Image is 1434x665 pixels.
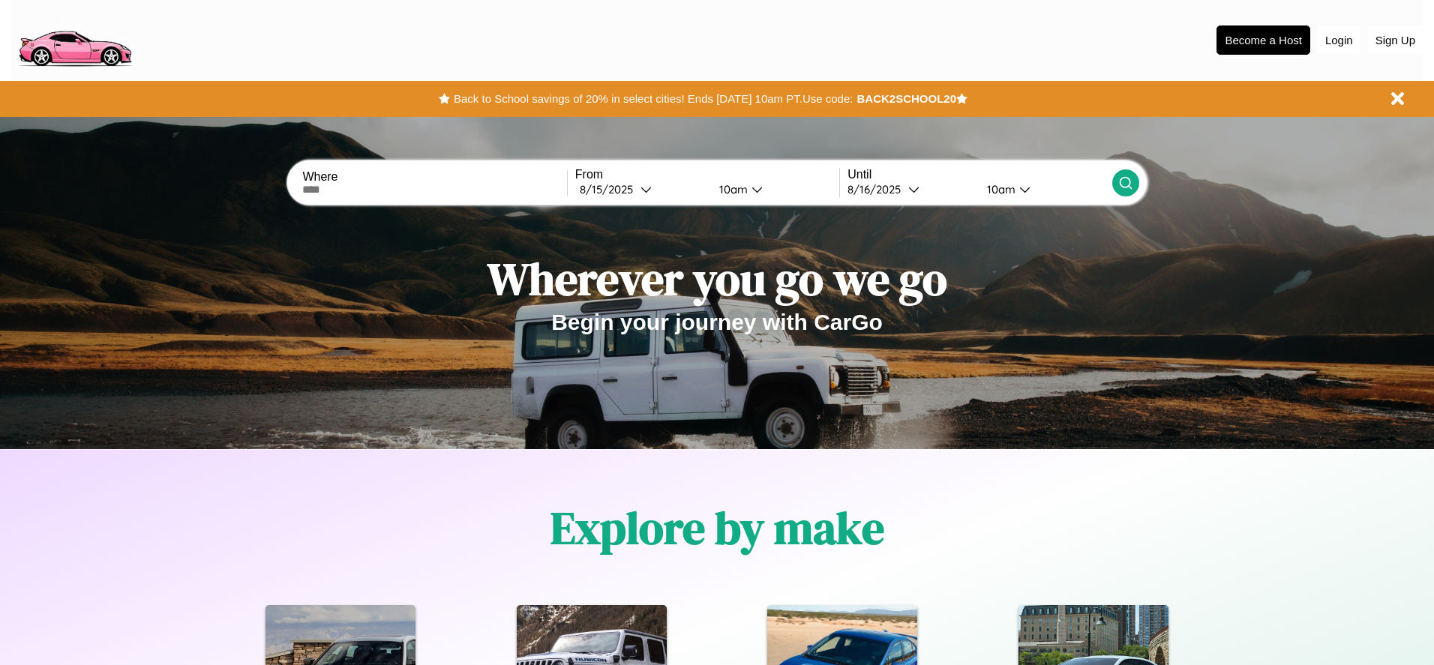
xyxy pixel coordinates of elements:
div: 8 / 16 / 2025 [847,182,908,196]
b: BACK2SCHOOL20 [856,92,956,105]
label: Where [302,170,566,184]
button: Back to School savings of 20% in select cities! Ends [DATE] 10am PT.Use code: [450,88,856,109]
div: 10am [712,182,751,196]
h1: Explore by make [550,497,884,559]
img: logo [11,7,138,70]
button: 10am [975,181,1111,197]
div: 8 / 15 / 2025 [580,182,640,196]
button: Sign Up [1368,26,1423,54]
button: 10am [707,181,839,197]
button: Become a Host [1216,25,1310,55]
label: From [575,168,839,181]
button: 8/15/2025 [575,181,707,197]
label: Until [847,168,1111,181]
button: Login [1318,26,1360,54]
div: 10am [979,182,1019,196]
